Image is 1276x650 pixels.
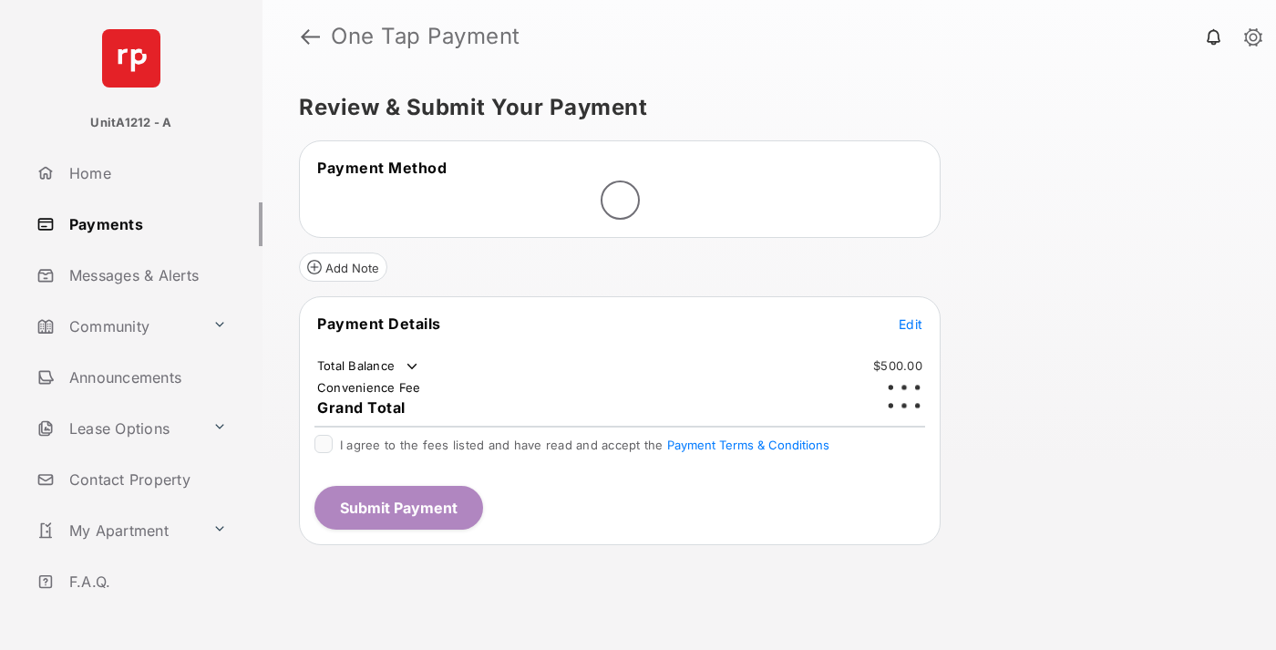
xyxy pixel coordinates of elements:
[317,315,441,333] span: Payment Details
[299,97,1225,119] h5: Review & Submit Your Payment
[299,253,387,282] button: Add Note
[899,316,922,332] span: Edit
[102,29,160,88] img: svg+xml;base64,PHN2ZyB4bWxucz0iaHR0cDovL3d3dy53My5vcmcvMjAwMC9zdmciIHdpZHRoPSI2NCIgaGVpZ2h0PSI2NC...
[29,356,262,399] a: Announcements
[316,357,421,376] td: Total Balance
[314,486,483,530] button: Submit Payment
[29,304,205,348] a: Community
[340,438,829,452] span: I agree to the fees listed and have read and accept the
[872,357,923,374] td: $500.00
[29,151,262,195] a: Home
[317,398,406,417] span: Grand Total
[90,114,171,132] p: UnitA1212 - A
[29,509,205,552] a: My Apartment
[29,202,262,246] a: Payments
[316,379,422,396] td: Convenience Fee
[29,458,262,501] a: Contact Property
[331,26,520,47] strong: One Tap Payment
[29,253,262,297] a: Messages & Alerts
[899,315,922,333] button: Edit
[317,159,447,177] span: Payment Method
[29,407,205,450] a: Lease Options
[29,560,262,604] a: F.A.Q.
[667,438,829,452] button: I agree to the fees listed and have read and accept the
